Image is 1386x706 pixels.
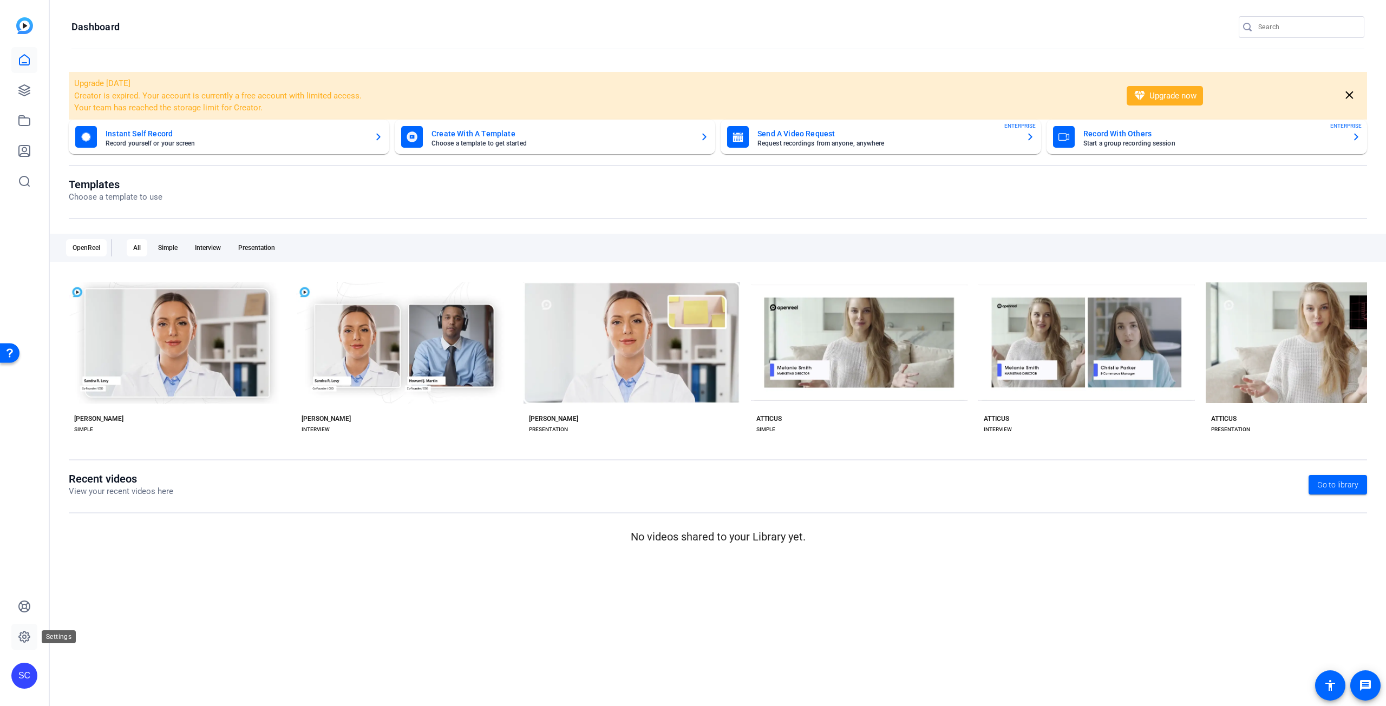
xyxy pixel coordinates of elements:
mat-card-title: Send A Video Request [757,127,1017,140]
mat-icon: close [1343,89,1356,102]
mat-card-subtitle: Start a group recording session [1083,140,1343,147]
div: [PERSON_NAME] [529,414,578,423]
div: [PERSON_NAME] [74,414,123,423]
img: blue-gradient.svg [16,17,33,34]
div: Settings [42,630,76,643]
div: All [127,239,147,256]
div: INTERVIEW [984,425,1012,434]
div: INTERVIEW [302,425,330,434]
p: View your recent videos here [69,485,173,498]
div: ATTICUS [1211,414,1237,423]
mat-card-title: Record With Others [1083,127,1343,140]
div: SC [11,663,37,689]
mat-icon: diamond [1133,89,1146,102]
a: Go to library [1309,475,1367,494]
p: No videos shared to your Library yet. [69,529,1367,545]
button: Create With A TemplateChoose a template to get started [395,120,715,154]
span: Go to library [1317,479,1358,491]
p: Choose a template to use [69,191,162,203]
mat-card-subtitle: Request recordings from anyone, anywhere [757,140,1017,147]
div: ATTICUS [984,414,1009,423]
div: OpenReel [66,239,107,256]
h1: Dashboard [71,21,120,34]
span: Upgrade [DATE] [74,78,130,88]
div: Presentation [232,239,282,256]
mat-icon: accessibility [1324,679,1337,692]
div: ATTICUS [756,414,782,423]
input: Search [1258,21,1356,34]
div: Simple [152,239,184,256]
button: Record With OthersStart a group recording sessionENTERPRISE [1047,120,1367,154]
button: Instant Self RecordRecord yourself or your screen [69,120,389,154]
h1: Templates [69,178,162,191]
span: ENTERPRISE [1004,122,1036,130]
button: Upgrade now [1127,86,1203,105]
li: Your team has reached the storage limit for Creator. [74,102,1113,114]
div: Interview [188,239,227,256]
div: PRESENTATION [529,425,568,434]
div: [PERSON_NAME] [302,414,351,423]
mat-card-subtitle: Record yourself or your screen [106,140,365,147]
div: SIMPLE [74,425,93,434]
h1: Recent videos [69,472,173,485]
div: PRESENTATION [1211,425,1250,434]
button: Send A Video RequestRequest recordings from anyone, anywhereENTERPRISE [721,120,1041,154]
mat-card-subtitle: Choose a template to get started [432,140,691,147]
div: SIMPLE [756,425,775,434]
mat-icon: message [1359,679,1372,692]
mat-card-title: Instant Self Record [106,127,365,140]
span: ENTERPRISE [1330,122,1362,130]
li: Creator is expired. Your account is currently a free account with limited access. [74,90,1113,102]
mat-card-title: Create With A Template [432,127,691,140]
